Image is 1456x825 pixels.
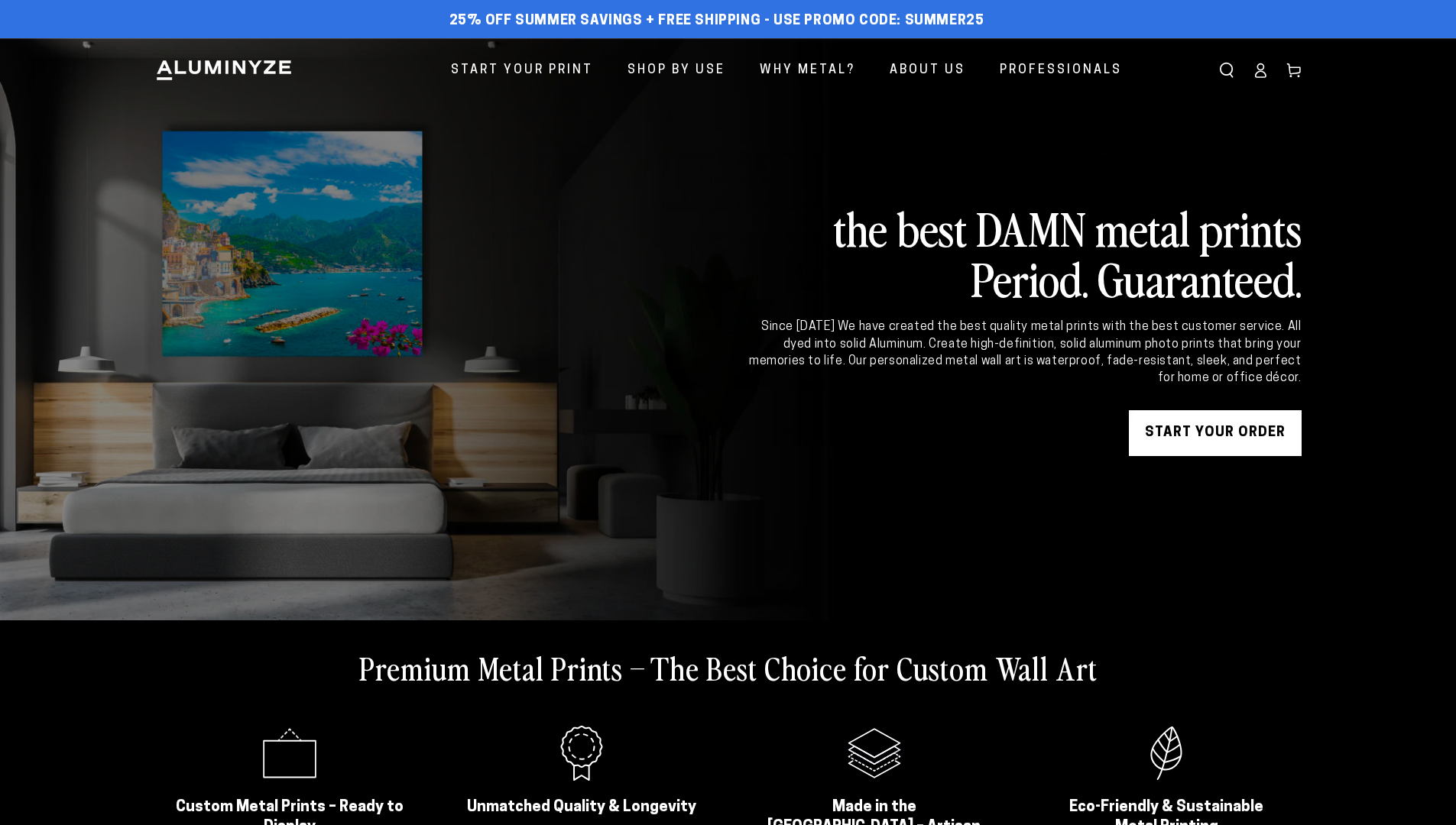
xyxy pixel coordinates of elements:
span: Shop By Use [627,60,725,82]
a: About Us [878,50,977,91]
span: 25% off Summer Savings + Free Shipping - Use Promo Code: SUMMER25 [449,13,984,30]
span: Professionals [1000,60,1122,82]
h2: Unmatched Quality & Longevity [466,797,698,817]
h2: the best DAMN metal prints Period. Guaranteed. [747,202,1302,303]
img: Aluminyze [155,59,293,82]
span: Why Metal? [760,60,855,82]
a: Why Metal? [748,50,867,91]
summary: Search our site [1210,53,1244,87]
h2: Premium Metal Prints – The Best Choice for Custom Wall Art [359,648,1098,687]
a: Start Your Print [439,50,605,91]
a: Shop By Use [616,50,737,91]
a: Professionals [988,50,1133,91]
span: About Us [890,60,965,82]
a: START YOUR Order [1129,410,1302,456]
span: Start Your Print [451,60,593,82]
div: Since [DATE] We have created the best quality metal prints with the best customer service. All dy... [747,319,1302,387]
